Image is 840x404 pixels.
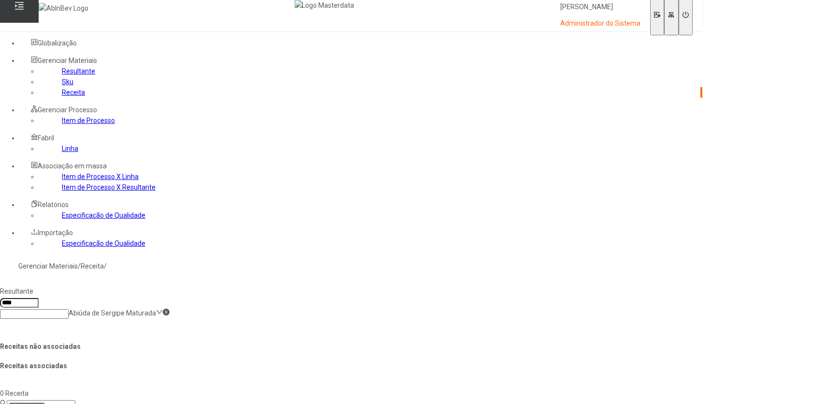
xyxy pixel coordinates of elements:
a: Item de Processo [62,117,115,124]
span: Relatórios [38,201,69,209]
span: Associação em massa [38,162,107,170]
a: Resultante [62,67,95,75]
a: Linha [62,145,78,152]
a: Especificação de Qualidade [62,211,145,219]
span: Fabril [38,134,54,142]
a: Receita [62,89,85,96]
a: Sku [62,78,73,86]
a: Receita [81,262,104,270]
a: Item de Processo X Resultante [62,183,156,191]
a: Item de Processo X Linha [62,173,139,180]
nz-breadcrumb-separator: / [104,262,107,270]
span: Gerenciar Materiais [38,57,97,64]
nz-breadcrumb-separator: / [78,262,81,270]
span: Gerenciar Processo [38,106,97,114]
span: Importação [38,229,73,237]
p: Administrador do Sistema [560,19,641,29]
a: Especificação de Qualidade [62,239,145,247]
nz-select-item: Abiúda de Sergipe Maturada [69,309,156,317]
img: AbInBev Logo [39,3,88,14]
span: Globalização [38,39,77,47]
a: Gerenciar Materiais [18,262,78,270]
p: [PERSON_NAME] [560,2,641,12]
